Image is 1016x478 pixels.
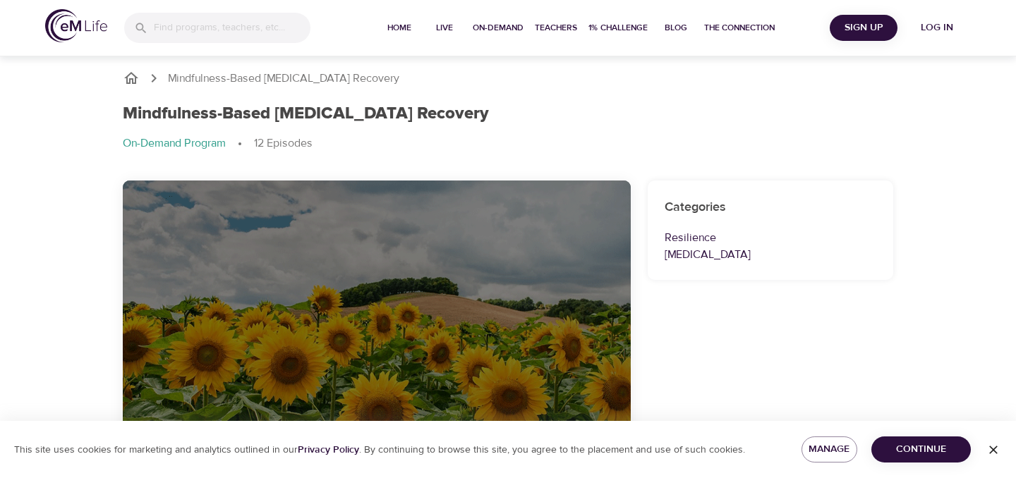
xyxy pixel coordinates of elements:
[871,436,971,462] button: Continue
[659,20,693,35] span: Blog
[123,104,489,124] h1: Mindfulness-Based [MEDICAL_DATA] Recovery
[813,441,846,458] span: Manage
[665,229,876,246] p: Resilience
[903,15,971,41] button: Log in
[382,20,416,35] span: Home
[883,441,960,458] span: Continue
[298,443,359,456] a: Privacy Policy
[835,19,892,37] span: Sign Up
[123,70,893,87] nav: breadcrumb
[154,13,310,43] input: Find programs, teachers, etc...
[123,135,893,152] nav: breadcrumb
[168,71,399,87] p: Mindfulness-Based [MEDICAL_DATA] Recovery
[123,135,226,152] p: On-Demand Program
[254,135,313,152] p: 12 Episodes
[665,197,876,218] h6: Categories
[45,9,107,42] img: logo
[802,436,857,462] button: Manage
[535,20,577,35] span: Teachers
[428,20,461,35] span: Live
[704,20,775,35] span: The Connection
[665,246,876,263] p: [MEDICAL_DATA]
[909,19,965,37] span: Log in
[473,20,524,35] span: On-Demand
[588,20,648,35] span: 1% Challenge
[830,15,897,41] button: Sign Up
